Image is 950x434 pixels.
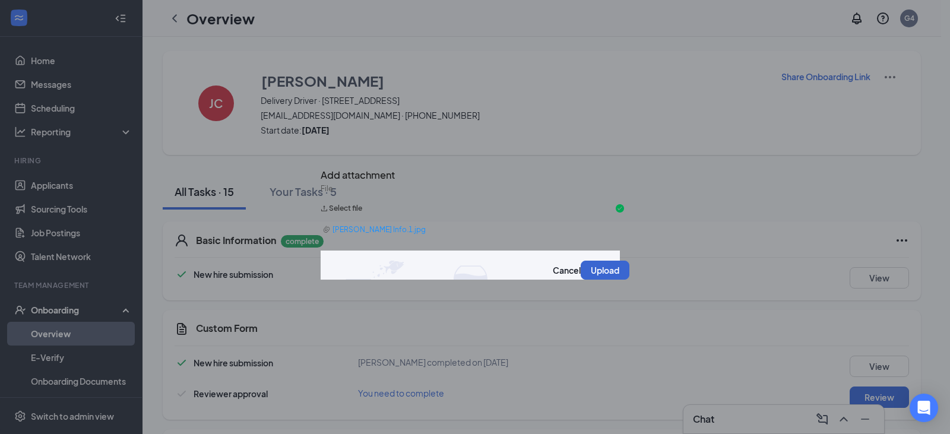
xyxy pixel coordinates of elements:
span: upload Select file [321,204,362,213]
a: [PERSON_NAME] Info.1.jpg [323,223,622,237]
button: Upload [581,261,629,280]
button: Cancel [553,264,581,277]
label: File [321,184,332,193]
button: upload Select file [321,199,362,218]
span: upload [321,205,328,212]
h3: Add attachment [321,167,395,183]
div: Open Intercom Messenger [910,394,938,422]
